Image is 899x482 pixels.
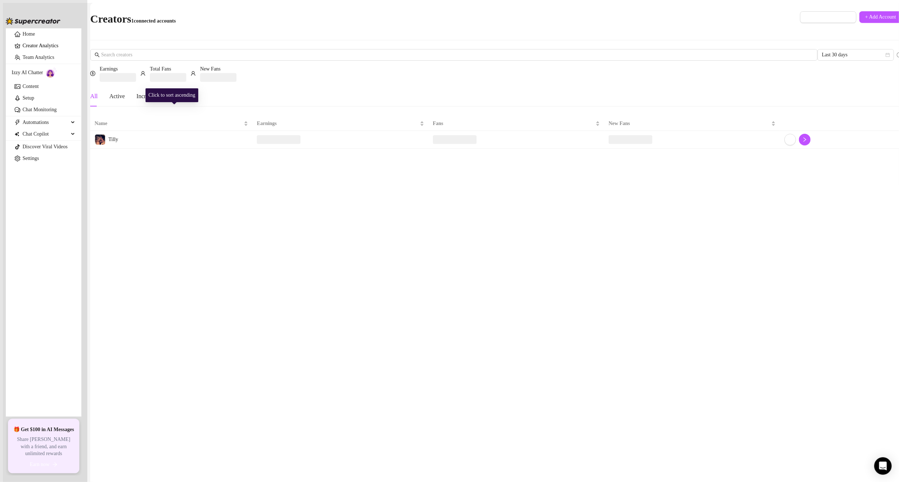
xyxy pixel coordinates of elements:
div: All [90,92,98,101]
span: more [788,137,793,142]
a: Creator Analytics [23,40,75,52]
a: Home [23,31,35,37]
span: + Add Account [865,14,896,20]
a: Settings [23,156,39,161]
span: Earnings [100,66,118,72]
span: New Fans [609,120,770,128]
img: logo-BBDzfeDw.svg [6,17,60,25]
span: Name [95,120,242,128]
a: Content [23,84,39,89]
button: Manage Accounts [800,11,856,23]
th: New Fans [604,117,780,131]
span: Earnings [257,120,418,128]
span: Last 30 days [822,49,890,60]
span: 🎁 Get $100 in AI Messages [13,426,74,433]
span: Izzy AI Chatter [12,69,43,77]
span: Tilly [108,137,118,142]
img: Tilly [95,134,105,145]
span: New Fans [200,66,220,72]
span: right [802,137,807,142]
span: Total Fans [150,66,171,72]
span: Earn now [30,462,49,467]
span: Share [PERSON_NAME] with a friend, and earn unlimited rewards [12,436,75,457]
button: Earn nowarrow-right [12,460,75,469]
span: arrow-right [52,462,57,467]
a: Team Analytics [23,55,54,60]
div: Open Intercom Messenger [874,457,892,475]
button: right [799,134,811,145]
a: Chat Monitoring [23,107,57,112]
span: Automations [23,117,69,128]
img: Chat Copilot [15,132,19,137]
span: Fans [433,120,594,128]
img: AI Chatter [46,67,57,78]
th: Earnings [252,117,428,131]
div: Increasing [136,92,161,101]
th: Fans [429,117,604,131]
span: thunderbolt [15,120,20,125]
span: user [191,71,196,76]
div: Active [109,92,125,101]
a: Discover Viral Videos [23,144,68,149]
span: Manage Accounts [814,14,851,20]
span: search [95,52,100,57]
span: 1 connected accounts [131,18,176,24]
span: Chat Copilot [23,128,69,140]
h2: Creators [90,12,176,26]
span: setting [806,14,811,19]
div: Click to sort ascending [146,88,198,102]
span: calendar [886,53,890,57]
th: Name [90,117,252,131]
span: user [140,71,146,76]
a: Setup [23,95,34,101]
input: Search creators [101,51,807,59]
span: dollar-circle [90,71,95,76]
